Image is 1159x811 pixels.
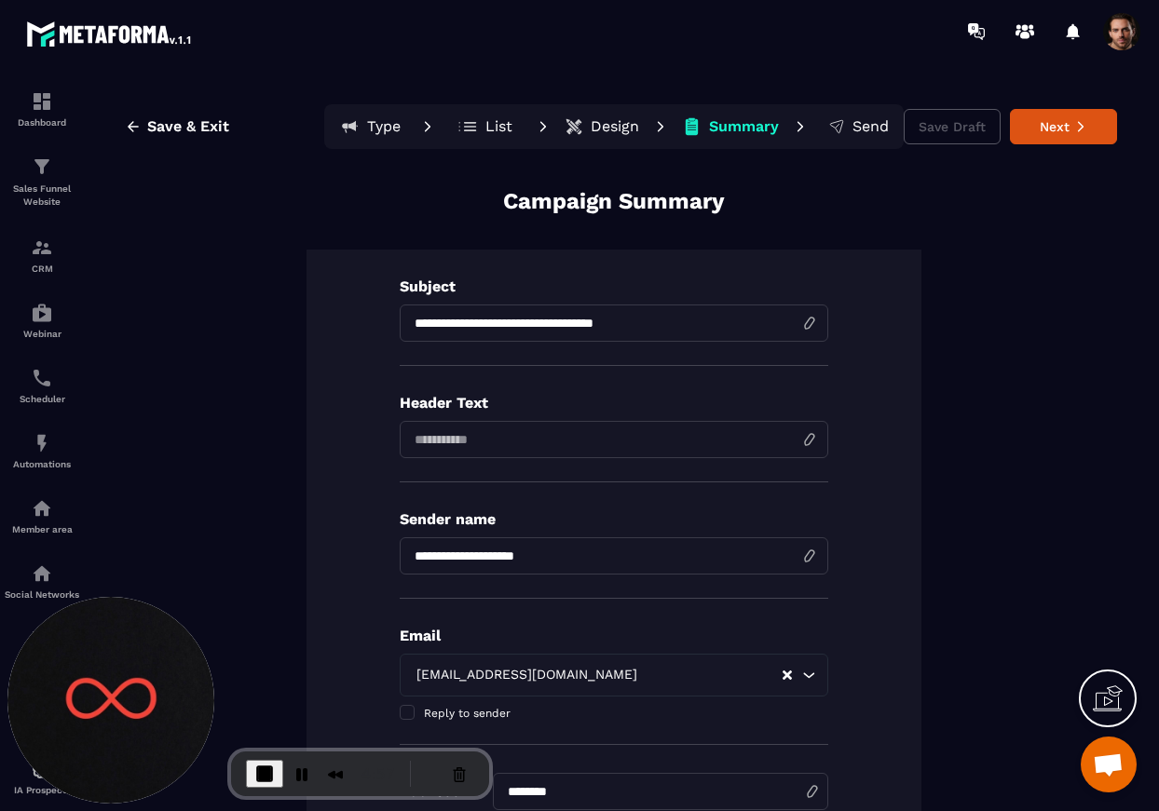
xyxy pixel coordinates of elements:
[5,785,79,795] p: IA Prospects
[591,117,639,136] p: Design
[443,108,527,145] button: List
[5,655,79,665] p: E-mailing
[5,679,79,744] a: accountantaccountantAccounting
[400,627,828,644] p: Email
[400,654,828,696] div: Search for option
[111,110,243,143] button: Save & Exit
[367,117,401,136] p: Type
[5,548,79,614] a: social-networksocial-networkSocial Networks
[400,510,828,528] p: Sender name
[26,17,194,50] img: logo
[328,108,412,145] button: Type
[400,394,828,412] p: Header Text
[31,302,53,324] img: automations
[5,589,79,600] p: Social Networks
[709,117,779,136] p: Summary
[5,223,79,288] a: formationformationCRM
[5,418,79,483] a: automationsautomationsAutomations
[31,562,53,585] img: social-network
[31,367,53,389] img: scheduler
[5,329,79,339] p: Webinar
[503,186,725,217] p: Campaign Summary
[31,155,53,178] img: formation
[5,483,79,548] a: automationsautomationsMember area
[783,669,792,683] button: Clear Selected
[5,142,79,223] a: formationformationSales Funnel Website
[5,288,79,353] a: automationsautomationsWebinar
[5,182,79,209] p: Sales Funnel Website
[1081,737,1137,792] a: Open chat
[5,353,79,418] a: schedulerschedulerScheduler
[5,117,79,128] p: Dashboard
[5,524,79,534] p: Member area
[31,90,53,113] img: formation
[400,277,828,295] p: Subject
[816,108,900,145] button: Send
[852,117,889,136] p: Send
[5,459,79,469] p: Automations
[5,614,79,679] a: emailemailE-mailing
[641,665,781,685] input: Search for option
[147,117,229,136] span: Save & Exit
[1010,109,1117,144] button: Next
[559,108,645,145] button: Design
[5,76,79,142] a: formationformationDashboard
[412,665,641,685] span: [EMAIL_ADDRESS][DOMAIN_NAME]
[5,264,79,274] p: CRM
[5,394,79,404] p: Scheduler
[424,707,511,720] span: Reply to sender
[676,108,784,145] button: Summary
[31,237,53,259] img: formation
[31,432,53,454] img: automations
[31,497,53,520] img: automations
[485,117,512,136] p: List
[5,720,79,730] p: Accounting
